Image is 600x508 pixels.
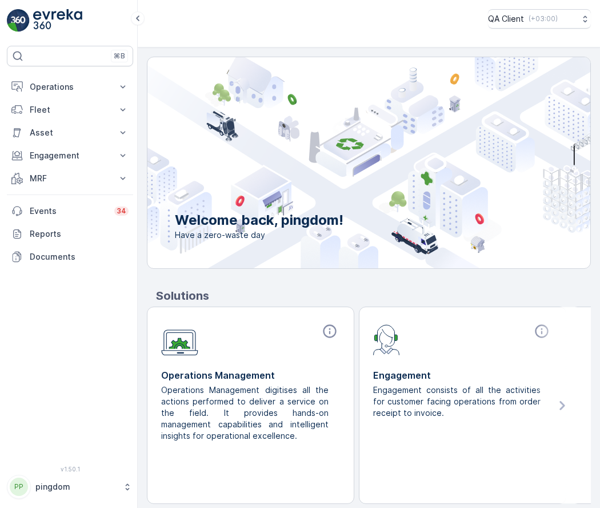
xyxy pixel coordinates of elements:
p: ( +03:00 ) [529,14,558,23]
button: Engagement [7,144,133,167]
img: module-icon [161,323,198,356]
img: logo [7,9,30,32]
a: Documents [7,245,133,268]
p: Solutions [156,287,591,304]
span: Have a zero-waste day [175,229,343,241]
p: Engagement consists of all the activities for customer facing operations from order receipt to in... [373,384,543,419]
p: Fleet [30,104,110,116]
button: Operations [7,76,133,98]
p: MRF [30,173,110,184]
button: Asset [7,121,133,144]
span: v 1.50.1 [7,466,133,473]
img: city illustration [96,57,590,268]
p: Engagement [373,368,552,382]
img: logo_light-DOdMpM7g.png [33,9,82,32]
img: module-icon [373,323,400,355]
p: Documents [30,251,129,263]
button: QA Client(+03:00) [488,9,591,29]
button: MRF [7,167,133,190]
p: QA Client [488,13,524,25]
button: Fleet [7,98,133,121]
p: Operations Management digitises all the actions performed to deliver a service on the field. It p... [161,384,331,442]
p: Operations Management [161,368,340,382]
p: Welcome back, pingdom! [175,211,343,229]
p: 34 [117,207,126,216]
a: Reports [7,223,133,245]
p: pingdom [35,481,117,493]
p: Reports [30,228,129,240]
p: Engagement [30,150,110,161]
button: PPpingdom [7,475,133,499]
div: PP [10,478,28,496]
p: Operations [30,81,110,93]
p: Events [30,205,107,217]
p: Asset [30,127,110,138]
p: ⌘B [114,51,125,61]
a: Events34 [7,200,133,223]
